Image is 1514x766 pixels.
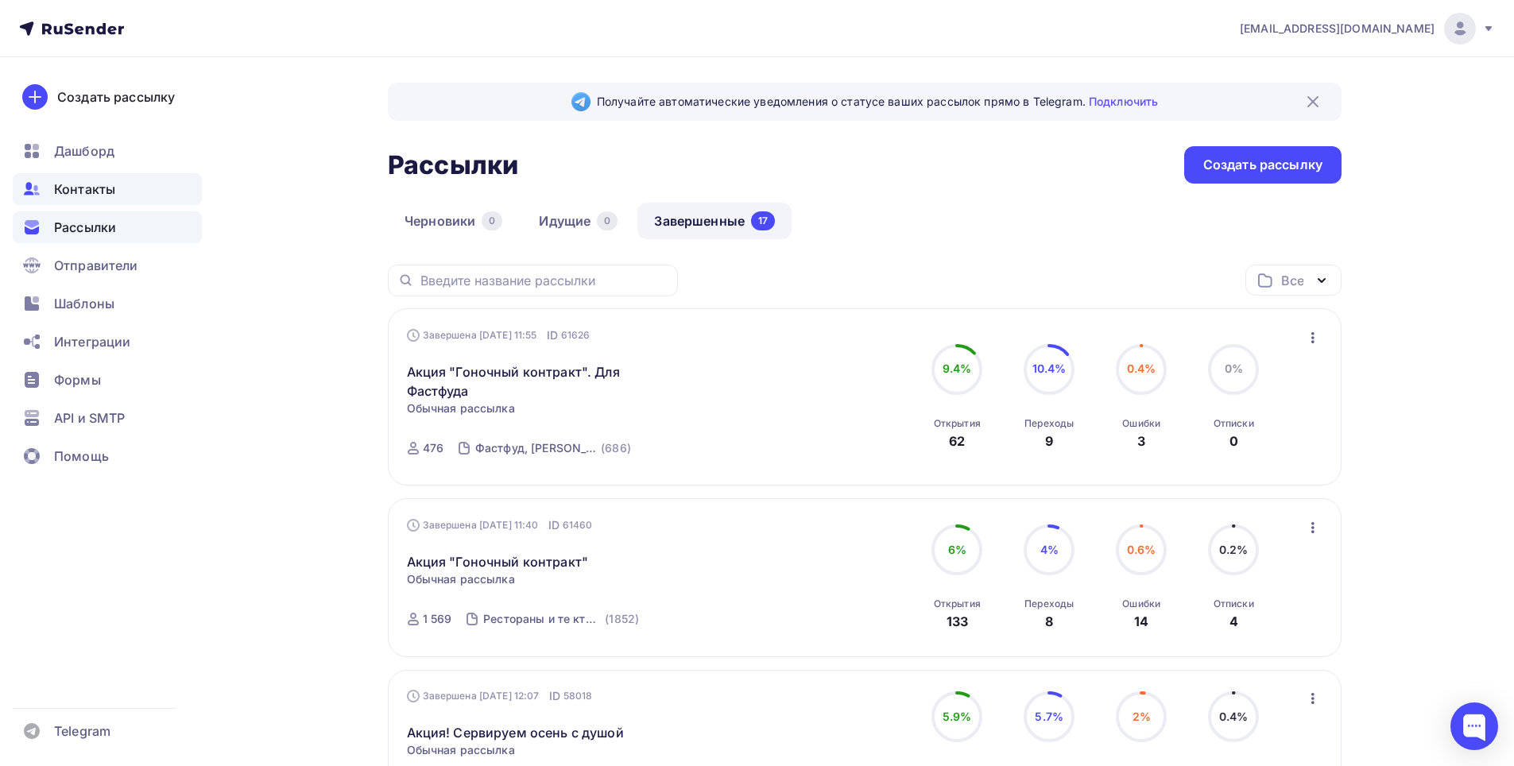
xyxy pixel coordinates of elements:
input: Введите название рассылки [420,272,668,289]
div: 0 [1229,431,1238,451]
span: 0.4% [1219,710,1249,723]
a: Завершенные17 [637,203,792,239]
a: Черновики0 [388,203,519,239]
div: 8 [1045,612,1053,631]
span: 0.4% [1127,362,1156,375]
div: Отписки [1214,598,1254,610]
div: (686) [601,440,631,456]
span: Формы [54,370,101,389]
div: 9 [1045,431,1053,451]
span: 58018 [563,688,593,704]
div: Ошибки [1122,598,1160,610]
span: Рассылки [54,218,116,237]
h2: Рассылки [388,149,518,181]
span: 0% [1225,362,1243,375]
div: 14 [1134,612,1148,631]
div: Создать рассылку [57,87,175,106]
span: 4% [1040,543,1059,556]
a: Формы [13,364,202,396]
span: Telegram [54,722,110,741]
div: 4 [1229,612,1238,631]
span: 61626 [561,327,590,343]
button: Все [1245,265,1342,296]
span: ID [549,688,560,704]
div: Открытия [934,598,981,610]
span: ID [548,517,560,533]
div: 133 [947,612,968,631]
div: Переходы [1024,598,1074,610]
span: Помощь [54,447,109,466]
div: Создать рассылку [1203,156,1322,174]
span: 5.7% [1035,710,1063,723]
div: Переходы [1024,417,1074,430]
a: Контакты [13,173,202,205]
span: 2% [1133,710,1151,723]
a: [EMAIL_ADDRESS][DOMAIN_NAME] [1240,13,1495,44]
span: Получайте автоматические уведомления о статусе ваших рассылок прямо в Telegram. [597,94,1158,110]
span: 9.4% [943,362,972,375]
div: 1 569 [423,611,452,627]
div: Завершена [DATE] 12:07 [407,688,593,704]
div: 62 [949,431,965,451]
span: [EMAIL_ADDRESS][DOMAIN_NAME] [1240,21,1435,37]
div: (1852) [605,611,639,627]
div: Завершена [DATE] 11:40 [407,517,593,533]
div: Завершена [DATE] 11:55 [407,327,590,343]
div: Открытия [934,417,981,430]
span: Обычная рассылка [407,571,515,587]
span: Контакты [54,180,115,199]
span: 0.2% [1219,543,1249,556]
span: Обычная рассылка [407,742,515,758]
span: Дашборд [54,141,114,161]
span: 10.4% [1032,362,1067,375]
span: 5.9% [943,710,972,723]
a: Идущие0 [522,203,634,239]
div: Ошибки [1122,417,1160,430]
span: 0.6% [1127,543,1156,556]
a: Рестораны и те кто их оснащает (1852) [482,606,641,632]
div: 17 [751,211,775,230]
div: 0 [482,211,502,230]
a: Акция "Гоночный контракт". Для Фастфуда [407,362,680,400]
a: Отправители [13,250,202,281]
a: Фастфуд, [PERSON_NAME], [PERSON_NAME] (686) [474,435,633,461]
span: Шаблоны [54,294,114,313]
a: Акция! Сервируем осень с душой [407,723,624,742]
div: Все [1281,271,1303,290]
a: Подключить [1089,95,1158,108]
span: API и SMTP [54,408,125,427]
span: 6% [948,543,966,556]
span: Отправители [54,256,138,275]
a: Акция "Гоночный контракт" [407,552,589,571]
div: 476 [423,440,443,456]
a: Дашборд [13,135,202,167]
a: Рассылки [13,211,202,243]
div: Отписки [1214,417,1254,430]
a: Шаблоны [13,288,202,319]
span: ID [547,327,558,343]
span: 61460 [563,517,593,533]
div: Фастфуд, [PERSON_NAME], [PERSON_NAME] [475,440,598,456]
div: 0 [597,211,618,230]
div: Рестораны и те кто их оснащает [483,611,602,627]
span: Обычная рассылка [407,400,515,416]
img: Telegram [571,92,590,111]
span: Интеграции [54,332,130,351]
div: 3 [1137,431,1145,451]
